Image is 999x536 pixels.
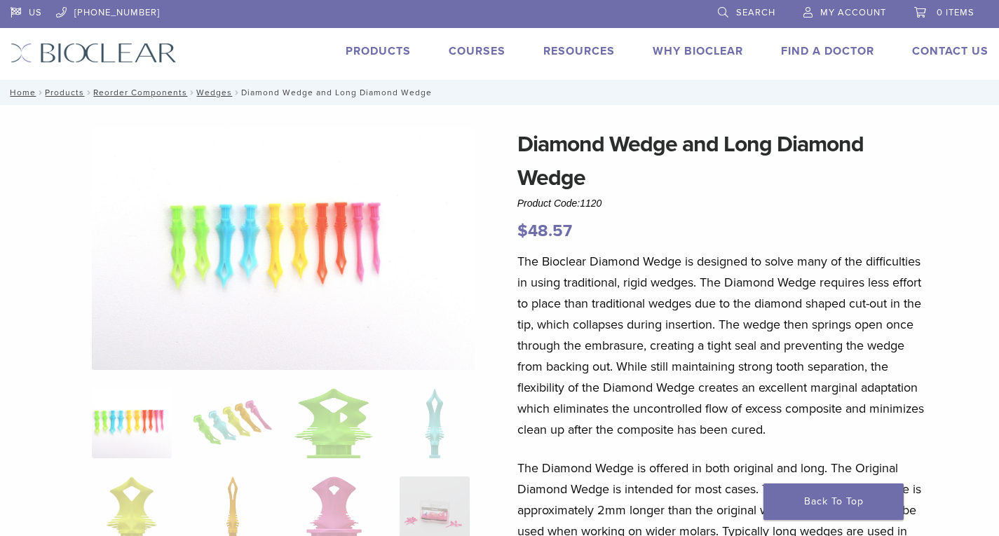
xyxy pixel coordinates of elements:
img: Diamond Wedge and Long Diamond Wedge - Image 3 [294,388,374,458]
span: / [187,89,196,96]
img: Diamond Wedge and Long Diamond Wedge - Image 2 [193,388,273,458]
span: Product Code: [517,198,602,209]
span: / [84,89,93,96]
span: My Account [820,7,886,18]
a: Resources [543,44,615,58]
span: / [232,89,241,96]
span: Search [736,7,775,18]
span: 0 items [937,7,974,18]
img: DSC_0187_v3-1920x1218-1.png [92,128,475,370]
a: Courses [449,44,505,58]
a: Products [45,88,84,97]
span: / [36,89,45,96]
a: Contact Us [912,44,988,58]
img: Diamond Wedge and Long Diamond Wedge - Image 4 [425,388,444,458]
a: Find A Doctor [781,44,874,58]
a: Products [346,44,411,58]
p: The Bioclear Diamond Wedge is designed to solve many of the difficulties in using traditional, ri... [517,251,925,440]
bdi: 48.57 [517,221,572,241]
a: Reorder Components [93,88,187,97]
img: DSC_0187_v3-1920x1218-1-324x324.png [92,388,172,458]
a: Back To Top [763,483,904,520]
a: Wedges [196,88,232,97]
a: Home [6,88,36,97]
a: Why Bioclear [653,44,743,58]
h1: Diamond Wedge and Long Diamond Wedge [517,128,925,195]
img: Bioclear [11,43,177,63]
span: $ [517,221,528,241]
span: 1120 [580,198,602,209]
